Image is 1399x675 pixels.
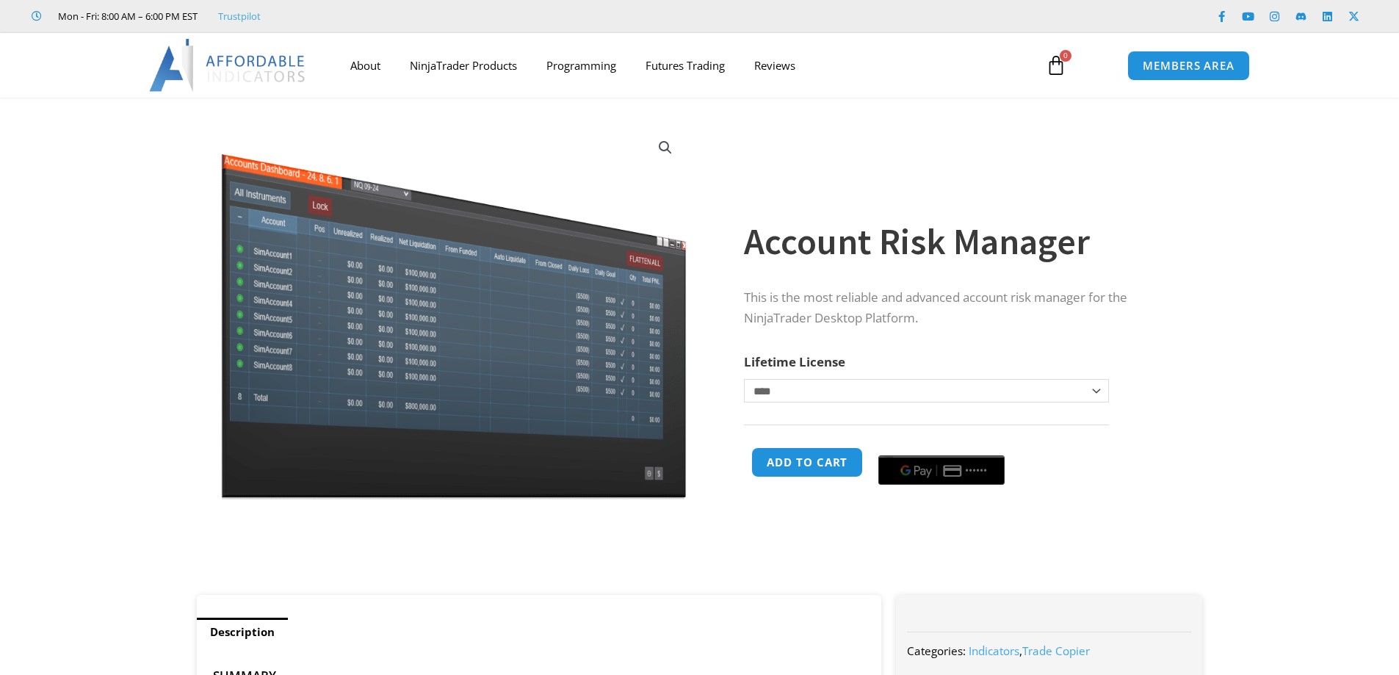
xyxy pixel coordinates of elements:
img: LogoAI | Affordable Indicators – NinjaTrader [149,39,307,92]
a: Programming [532,48,631,82]
a: About [336,48,395,82]
span: MEMBERS AREA [1143,60,1234,71]
span: Mon - Fri: 8:00 AM – 6:00 PM EST [54,7,198,25]
span: 0 [1060,50,1071,62]
a: 0 [1024,44,1088,87]
span: Categories: [907,643,966,658]
a: Reviews [740,48,810,82]
a: MEMBERS AREA [1127,51,1250,81]
label: Lifetime License [744,353,845,370]
h1: Account Risk Manager [744,216,1173,267]
a: View full-screen image gallery [652,134,679,161]
a: Trustpilot [218,7,261,25]
text: •••••• [966,466,988,476]
p: This is the most reliable and advanced account risk manager for the NinjaTrader Desktop Platform. [744,287,1173,330]
iframe: Secure payment input frame [875,445,1008,447]
a: Description [197,618,288,646]
a: Trade Copier [1022,643,1090,658]
a: Futures Trading [631,48,740,82]
img: Screenshot 2024-08-26 15462845454 | Affordable Indicators – NinjaTrader [217,123,690,499]
a: NinjaTrader Products [395,48,532,82]
button: Add to cart [751,447,863,477]
button: Buy with GPay [878,455,1005,485]
nav: Menu [336,48,1029,82]
a: Indicators [969,643,1019,658]
span: , [969,643,1090,658]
